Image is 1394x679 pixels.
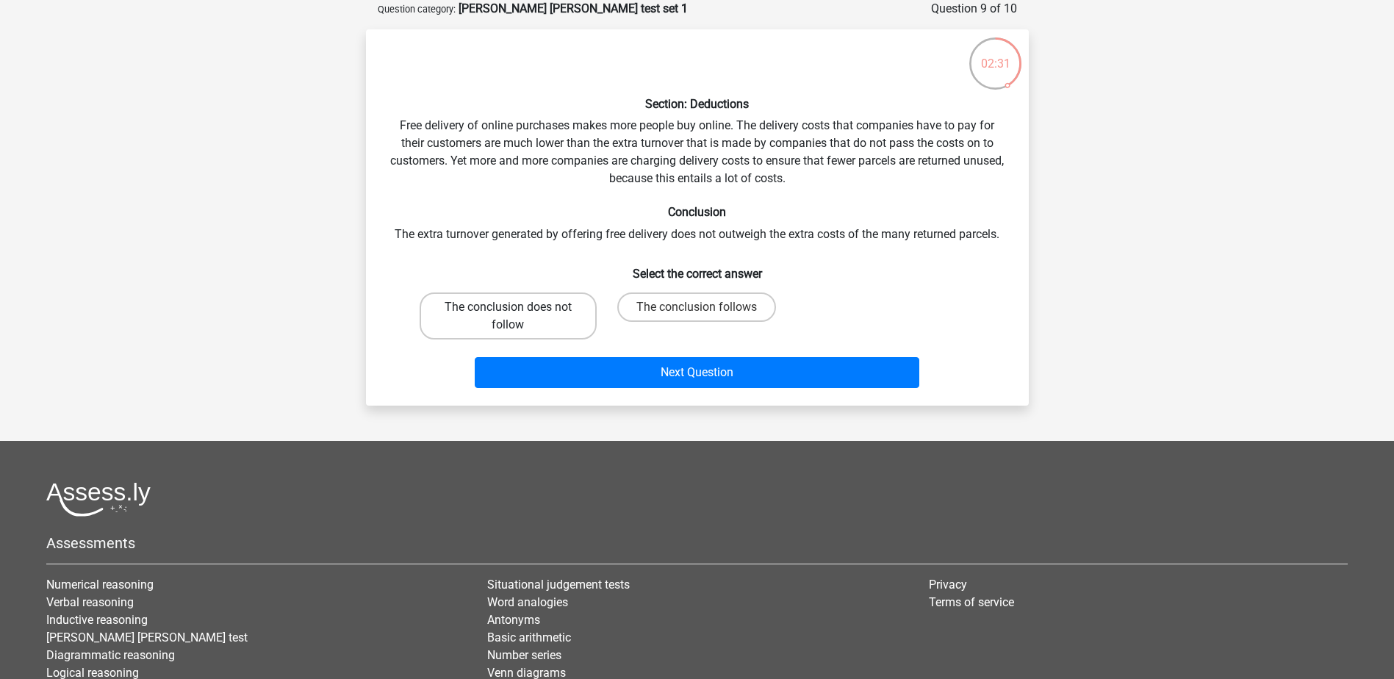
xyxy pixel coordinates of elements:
a: Situational judgement tests [487,578,630,592]
a: Antonyms [487,613,540,627]
a: Basic arithmetic [487,630,571,644]
a: Diagrammatic reasoning [46,648,175,662]
a: Number series [487,648,561,662]
img: Assessly logo [46,482,151,517]
a: Word analogies [487,595,568,609]
a: Terms of service [929,595,1014,609]
small: Question category: [378,4,456,15]
h5: Assessments [46,534,1348,552]
a: [PERSON_NAME] [PERSON_NAME] test [46,630,248,644]
a: Numerical reasoning [46,578,154,592]
div: 02:31 [968,36,1023,73]
a: Privacy [929,578,967,592]
label: The conclusion does not follow [420,292,597,339]
div: Free delivery of online purchases makes more people buy online. The delivery costs that companies... [372,41,1023,394]
strong: [PERSON_NAME] [PERSON_NAME] test set 1 [459,1,688,15]
h6: Conclusion [389,205,1005,219]
button: Next Question [475,357,919,388]
h6: Select the correct answer [389,255,1005,281]
a: Inductive reasoning [46,613,148,627]
label: The conclusion follows [617,292,776,322]
h6: Section: Deductions [389,97,1005,111]
a: Verbal reasoning [46,595,134,609]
